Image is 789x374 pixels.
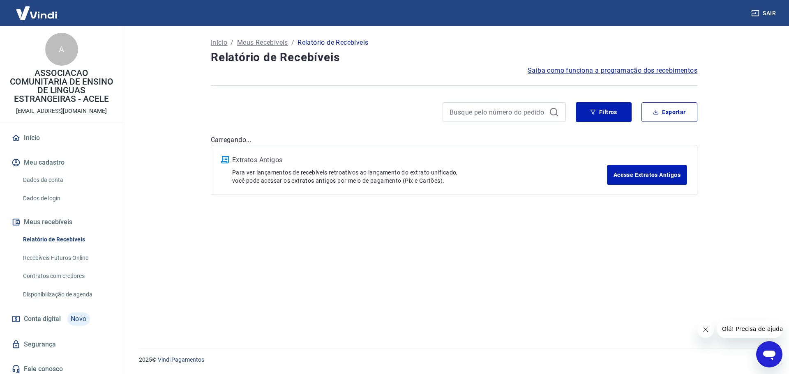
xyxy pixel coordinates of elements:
[450,106,546,118] input: Busque pelo número do pedido
[158,356,204,363] a: Vindi Pagamentos
[139,356,769,364] p: 2025 ©
[10,309,113,329] a: Conta digitalNovo
[576,102,632,122] button: Filtros
[45,33,78,66] div: A
[20,172,113,188] a: Dados da conta
[291,38,294,48] p: /
[607,165,687,185] a: Acesse Extratos Antigos
[528,66,697,76] a: Saiba como funciona a programação dos recebimentos
[697,321,714,338] iframe: Fechar mensagem
[24,313,61,325] span: Conta digital
[211,135,697,145] p: Carregando...
[298,38,368,48] p: Relatório de Recebíveis
[67,312,90,326] span: Novo
[232,168,607,185] p: Para ver lançamentos de recebíveis retroativos ao lançamento do extrato unificado, você pode aces...
[16,107,107,115] p: [EMAIL_ADDRESS][DOMAIN_NAME]
[211,38,227,48] a: Início
[10,0,63,25] img: Vindi
[7,69,116,103] p: ASSOCIACAO COMUNITARIA DE ENSINO DE LINGUAS ESTRANGEIRAS - ACELE
[20,190,113,207] a: Dados de login
[237,38,288,48] a: Meus Recebíveis
[232,155,607,165] p: Extratos Antigos
[717,320,782,338] iframe: Mensagem da empresa
[20,286,113,303] a: Disponibilização de agenda
[756,341,782,367] iframe: Botão para abrir a janela de mensagens
[10,213,113,231] button: Meus recebíveis
[750,6,779,21] button: Sair
[10,154,113,172] button: Meu cadastro
[10,129,113,147] a: Início
[211,49,697,66] h4: Relatório de Recebíveis
[221,156,229,163] img: ícone
[641,102,697,122] button: Exportar
[20,231,113,248] a: Relatório de Recebíveis
[5,6,69,12] span: Olá! Precisa de ajuda?
[20,250,113,266] a: Recebíveis Futuros Online
[20,268,113,285] a: Contratos com credores
[10,335,113,353] a: Segurança
[231,38,233,48] p: /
